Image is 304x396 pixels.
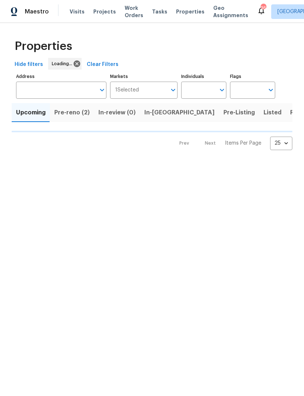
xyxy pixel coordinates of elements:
div: 36 [261,4,266,12]
span: Pre-reno (2) [54,107,90,118]
nav: Pagination Navigation [172,137,292,150]
span: Visits [70,8,85,15]
span: Projects [93,8,116,15]
span: In-[GEOGRAPHIC_DATA] [144,107,215,118]
span: Geo Assignments [213,4,248,19]
label: Address [16,74,106,79]
button: Open [217,85,227,95]
span: 1 Selected [115,87,139,93]
span: Hide filters [15,60,43,69]
span: Tasks [152,9,167,14]
button: Open [266,85,276,95]
button: Open [168,85,178,95]
label: Flags [230,74,275,79]
span: Maestro [25,8,49,15]
span: Upcoming [16,107,46,118]
span: Listed [264,107,281,118]
button: Open [97,85,107,95]
label: Individuals [181,74,226,79]
button: Hide filters [12,58,46,71]
span: Loading... [52,60,75,67]
span: Clear Filters [87,60,118,69]
span: Work Orders [125,4,143,19]
label: Markets [110,74,178,79]
div: 25 [270,134,292,153]
span: Properties [176,8,204,15]
div: Loading... [48,58,82,70]
button: Clear Filters [84,58,121,71]
span: Pre-Listing [223,107,255,118]
span: In-review (0) [98,107,136,118]
span: Properties [15,43,72,50]
p: Items Per Page [225,140,261,147]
